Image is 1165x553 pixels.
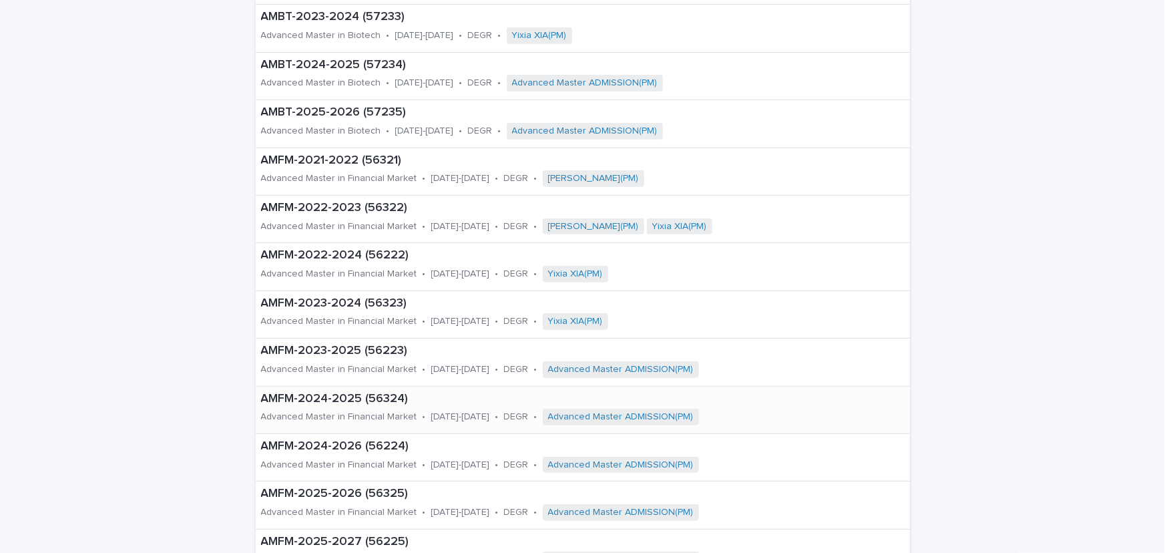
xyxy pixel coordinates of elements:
[256,339,910,386] a: AMFM-2023-2025 (56223)Advanced Master in Financial Market•[DATE]-[DATE]•DEGR•Advanced Master ADMI...
[431,459,490,471] p: [DATE]-[DATE]
[261,154,788,168] p: AMFM-2021-2022 (56321)
[256,148,910,196] a: AMFM-2021-2022 (56321)Advanced Master in Financial Market•[DATE]-[DATE]•DEGR•[PERSON_NAME](PM)
[261,487,849,502] p: AMFM-2025-2026 (56325)
[459,126,463,137] p: •
[261,268,417,280] p: Advanced Master in Financial Market
[495,221,499,232] p: •
[261,411,417,423] p: Advanced Master in Financial Market
[261,364,417,375] p: Advanced Master in Financial Market
[468,30,493,41] p: DEGR
[423,459,426,471] p: •
[495,173,499,184] p: •
[459,30,463,41] p: •
[548,173,639,184] a: [PERSON_NAME](PM)
[534,364,537,375] p: •
[652,221,707,232] a: Yixia XIA(PM)
[468,77,493,89] p: DEGR
[423,364,426,375] p: •
[495,507,499,518] p: •
[261,344,849,359] p: AMFM-2023-2025 (56223)
[261,173,417,184] p: Advanced Master in Financial Market
[495,316,499,327] p: •
[534,268,537,280] p: •
[534,173,537,184] p: •
[261,392,849,407] p: AMFM-2024-2025 (56324)
[261,10,719,25] p: AMBT-2023-2024 (57233)
[534,411,537,423] p: •
[504,268,529,280] p: DEGR
[504,411,529,423] p: DEGR
[504,316,529,327] p: DEGR
[431,507,490,518] p: [DATE]-[DATE]
[495,459,499,471] p: •
[534,316,537,327] p: •
[548,364,694,375] a: Advanced Master ADMISSION(PM)
[423,268,426,280] p: •
[395,30,454,41] p: [DATE]-[DATE]
[504,221,529,232] p: DEGR
[498,77,501,89] p: •
[431,173,490,184] p: [DATE]-[DATE]
[256,291,910,339] a: AMFM-2023-2024 (56323)Advanced Master in Financial Market•[DATE]-[DATE]•DEGR•Yixia XIA(PM)
[261,248,759,263] p: AMFM-2022-2024 (56222)
[468,126,493,137] p: DEGR
[431,268,490,280] p: [DATE]-[DATE]
[548,316,603,327] a: Yixia XIA(PM)
[504,173,529,184] p: DEGR
[512,30,567,41] a: Yixia XIA(PM)
[504,364,529,375] p: DEGR
[387,126,390,137] p: •
[504,459,529,471] p: DEGR
[512,126,658,137] a: Advanced Master ADMISSION(PM)
[256,434,910,482] a: AMFM-2024-2026 (56224)Advanced Master in Financial Market•[DATE]-[DATE]•DEGR•Advanced Master ADMI...
[256,5,910,52] a: AMBT-2023-2024 (57233)Advanced Master in Biotech•[DATE]-[DATE]•DEGR•Yixia XIA(PM)
[256,100,910,148] a: AMBT-2025-2026 (57235)Advanced Master in Biotech•[DATE]-[DATE]•DEGR•Advanced Master ADMISSION(PM)
[423,316,426,327] p: •
[395,126,454,137] p: [DATE]-[DATE]
[504,507,529,518] p: DEGR
[261,126,381,137] p: Advanced Master in Biotech
[261,30,381,41] p: Advanced Master in Biotech
[256,387,910,434] a: AMFM-2024-2025 (56324)Advanced Master in Financial Market•[DATE]-[DATE]•DEGR•Advanced Master ADMI...
[459,77,463,89] p: •
[431,364,490,375] p: [DATE]-[DATE]
[548,507,694,518] a: Advanced Master ADMISSION(PM)
[261,221,417,232] p: Advanced Master in Financial Market
[548,459,694,471] a: Advanced Master ADMISSION(PM)
[261,439,850,454] p: AMFM-2024-2026 (56224)
[534,221,537,232] p: •
[387,30,390,41] p: •
[256,53,910,100] a: AMBT-2024-2025 (57234)Advanced Master in Biotech•[DATE]-[DATE]•DEGR•Advanced Master ADMISSION(PM)
[261,297,757,311] p: AMFM-2023-2024 (56323)
[495,364,499,375] p: •
[423,221,426,232] p: •
[431,411,490,423] p: [DATE]-[DATE]
[423,173,426,184] p: •
[261,316,417,327] p: Advanced Master in Financial Market
[261,106,811,120] p: AMBT-2025-2026 (57235)
[261,77,381,89] p: Advanced Master in Biotech
[256,196,910,243] a: AMFM-2022-2023 (56322)Advanced Master in Financial Market•[DATE]-[DATE]•DEGR•[PERSON_NAME](PM) Yi...
[423,507,426,518] p: •
[495,268,499,280] p: •
[512,77,658,89] a: Advanced Master ADMISSION(PM)
[431,221,490,232] p: [DATE]-[DATE]
[261,201,862,216] p: AMFM-2022-2023 (56322)
[548,221,639,232] a: [PERSON_NAME](PM)
[548,411,694,423] a: Advanced Master ADMISSION(PM)
[423,411,426,423] p: •
[548,268,603,280] a: Yixia XIA(PM)
[261,459,417,471] p: Advanced Master in Financial Market
[498,126,501,137] p: •
[431,316,490,327] p: [DATE]-[DATE]
[395,77,454,89] p: [DATE]-[DATE]
[261,58,811,73] p: AMBT-2024-2025 (57234)
[256,243,910,291] a: AMFM-2022-2024 (56222)Advanced Master in Financial Market•[DATE]-[DATE]•DEGR•Yixia XIA(PM)
[261,535,850,550] p: AMFM-2025-2027 (56225)
[261,507,417,518] p: Advanced Master in Financial Market
[495,411,499,423] p: •
[534,507,537,518] p: •
[387,77,390,89] p: •
[256,482,910,529] a: AMFM-2025-2026 (56325)Advanced Master in Financial Market•[DATE]-[DATE]•DEGR•Advanced Master ADMI...
[534,459,537,471] p: •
